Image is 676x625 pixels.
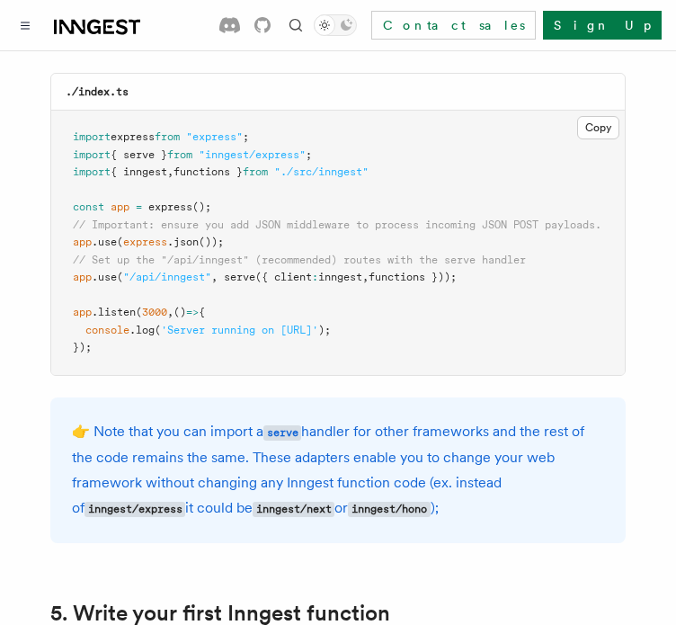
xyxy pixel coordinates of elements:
[73,219,601,231] span: // Important: ensure you add JSON middleware to process incoming JSON POST payloads.
[173,306,186,318] span: ()
[73,306,92,318] span: app
[92,236,117,248] span: .use
[371,11,536,40] a: Contact sales
[73,236,92,248] span: app
[167,236,199,248] span: .json
[186,130,243,143] span: "express"
[84,502,185,517] code: inngest/express
[167,165,173,178] span: ,
[73,341,92,353] span: });
[111,148,167,161] span: { serve }
[73,201,104,213] span: const
[136,201,142,213] span: =
[111,201,129,213] span: app
[255,271,312,283] span: ({ client
[92,271,117,283] span: .use
[136,306,142,318] span: (
[73,148,111,161] span: import
[211,271,218,283] span: ,
[243,165,268,178] span: from
[73,254,526,266] span: // Set up the "/api/inngest" (recommended) routes with the serve handler
[173,165,243,178] span: functions }
[129,324,155,336] span: .log
[167,306,173,318] span: ,
[274,165,369,178] span: "./src/inngest"
[73,271,92,283] span: app
[186,306,199,318] span: =>
[362,271,369,283] span: ,
[306,148,312,161] span: ;
[117,236,123,248] span: (
[263,423,301,440] a: serve
[148,201,192,213] span: express
[224,271,255,283] span: serve
[348,502,430,517] code: inngest/hono
[111,165,167,178] span: { inngest
[199,306,205,318] span: {
[199,148,306,161] span: "inngest/express"
[243,130,249,143] span: ;
[111,130,155,143] span: express
[14,14,36,36] button: Toggle navigation
[66,85,129,98] code: ./index.ts
[155,324,161,336] span: (
[92,306,136,318] span: .listen
[253,502,334,517] code: inngest/next
[369,271,457,283] span: functions }));
[263,425,301,441] code: serve
[142,306,167,318] span: 3000
[318,271,362,283] span: inngest
[73,165,111,178] span: import
[577,116,619,139] button: Copy
[117,271,123,283] span: (
[318,324,331,336] span: );
[192,201,211,213] span: ();
[312,271,318,283] span: :
[85,324,129,336] span: console
[199,236,224,248] span: ());
[167,148,192,161] span: from
[123,236,167,248] span: express
[73,130,111,143] span: import
[123,271,211,283] span: "/api/inngest"
[314,14,357,36] button: Toggle dark mode
[72,419,604,522] p: 👉 Note that you can import a handler for other frameworks and the rest of the code remains the sa...
[161,324,318,336] span: 'Server running on [URL]'
[543,11,662,40] a: Sign Up
[155,130,180,143] span: from
[285,14,307,36] button: Find something...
